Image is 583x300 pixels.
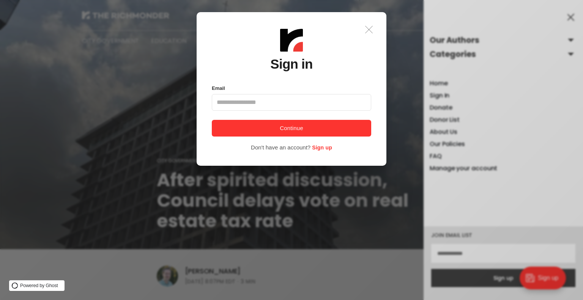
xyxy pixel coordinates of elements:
[212,120,371,137] button: Continue
[251,143,310,152] div: Don't have an account?
[312,145,332,151] span: Sign up
[280,29,303,52] img: The Richmonder
[9,280,65,291] a: Powered by Ghost
[212,83,225,93] label: Email
[312,143,332,153] button: Sign up
[212,94,371,111] input: Email
[270,57,312,72] h1: Sign in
